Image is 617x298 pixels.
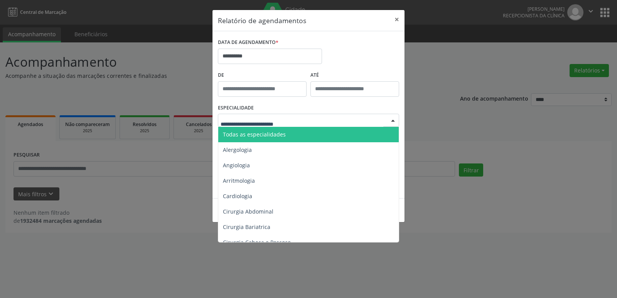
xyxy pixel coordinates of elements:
label: ESPECIALIDADE [218,102,254,114]
span: Cardiologia [223,192,252,200]
span: Angiologia [223,162,250,169]
h5: Relatório de agendamentos [218,15,306,25]
span: Cirurgia Cabeça e Pescoço [223,239,291,246]
label: ATÉ [310,69,399,81]
span: Alergologia [223,146,252,153]
label: DATA DE AGENDAMENTO [218,37,278,49]
span: Cirurgia Abdominal [223,208,273,215]
span: Todas as especialidades [223,131,286,138]
label: De [218,69,307,81]
button: Close [389,10,405,29]
span: Arritmologia [223,177,255,184]
span: Cirurgia Bariatrica [223,223,270,231]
